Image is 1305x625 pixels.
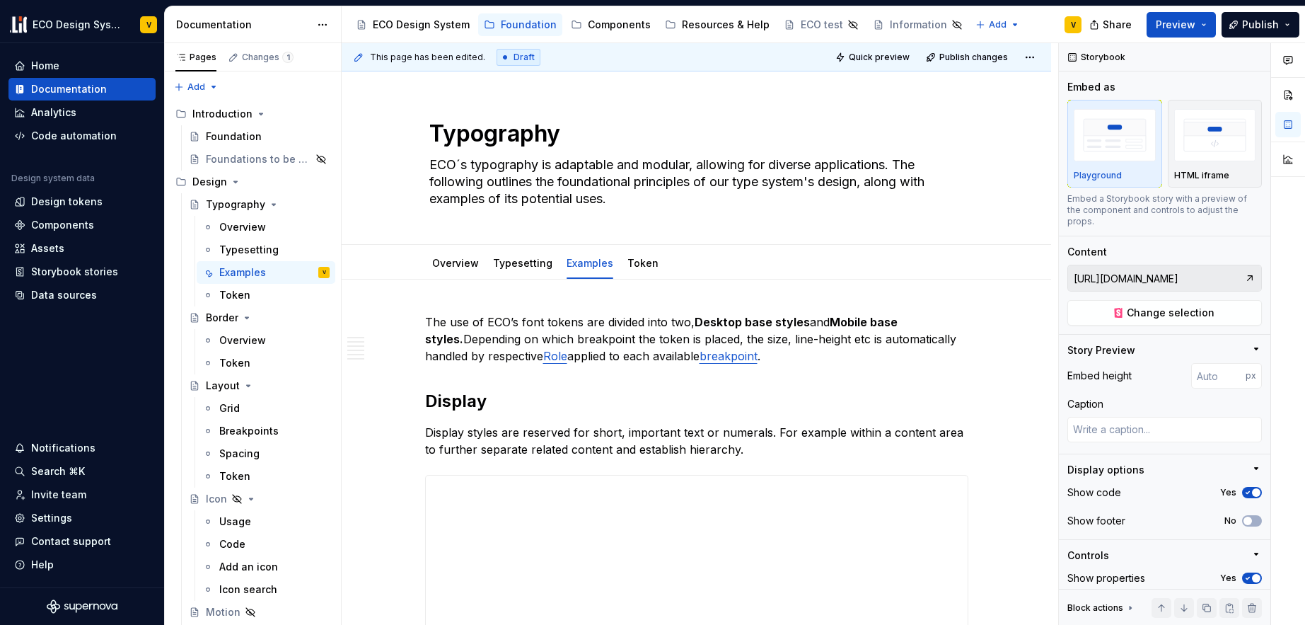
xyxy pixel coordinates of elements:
a: Overview [197,329,335,352]
div: Analytics [31,105,76,120]
a: Role [543,349,567,363]
div: Settings [31,511,72,525]
div: Code [219,537,245,551]
textarea: ECO´s typography is adaptable and modular, allowing for diverse applications. The following outli... [427,154,961,210]
div: Help [31,558,54,572]
div: Resources & Help [682,18,770,32]
div: Layout [206,379,240,393]
a: Add an icon [197,556,335,578]
span: Share [1103,18,1132,32]
button: Story Preview [1067,343,1262,357]
span: Add [187,81,205,93]
a: breakpoint [700,349,758,363]
button: Notifications [8,437,156,459]
h2: Display [425,390,968,413]
a: Documentation [8,78,156,101]
div: Add an icon [219,560,278,574]
strong: Desktop base styles [695,315,810,329]
div: Foundation [501,18,557,32]
div: Breakpoints [219,424,279,438]
div: Components [31,218,94,232]
div: Code automation [31,129,117,143]
a: Data sources [8,284,156,306]
button: Preview [1147,12,1216,38]
div: Caption [1067,397,1103,411]
div: Design [170,171,335,193]
a: Token [197,352,335,374]
div: Show properties [1067,571,1145,585]
a: Typesetting [197,239,335,261]
div: Introduction [170,103,335,125]
div: Token [219,356,250,370]
a: Overview [432,257,479,269]
p: Display styles are reserved for short, important text or numerals. For example within a content a... [425,424,968,458]
a: Token [197,284,335,306]
a: ExamplesV [197,261,335,284]
div: Story Preview [1067,343,1135,357]
button: Share [1082,12,1141,38]
div: ECO test [801,18,843,32]
label: Yes [1220,487,1236,498]
div: Storybook stories [31,265,118,279]
div: Typesetting [219,243,279,257]
button: placeholderPlayground [1067,100,1162,188]
a: Breakpoints [197,420,335,442]
button: Contact support [8,530,156,553]
a: Invite team [8,483,156,506]
p: px [1246,370,1256,382]
svg: Supernova Logo [47,600,117,614]
input: Auto [1191,363,1246,389]
div: Design tokens [31,195,103,209]
div: Search ⌘K [31,464,85,478]
button: Publish changes [922,47,1014,67]
div: Overview [219,333,266,348]
span: Preview [1156,18,1195,32]
div: Introduction [192,107,253,121]
a: Analytics [8,101,156,124]
div: Content [1067,245,1107,259]
button: Controls [1067,549,1262,563]
div: V [1071,19,1076,30]
div: Motion [206,605,240,619]
div: Documentation [176,18,310,32]
div: Documentation [31,82,107,96]
div: V [323,265,326,280]
a: Icon search [197,578,335,601]
div: Examples [219,265,266,280]
a: Token [197,465,335,488]
div: Invite team [31,488,86,502]
div: Typography [206,197,265,212]
a: Usage [197,510,335,533]
a: Spacing [197,442,335,465]
a: ECO test [778,13,864,36]
button: Help [8,554,156,576]
div: Icon search [219,583,277,597]
button: Add [971,15,1024,35]
button: Quick preview [831,47,916,67]
div: Embed a Storybook story with a preview of the component and controls to adjust the props. [1067,193,1262,227]
a: Foundations to be published [183,148,335,171]
div: Overview [427,248,485,277]
a: Motion [183,601,335,624]
a: Information [867,13,968,36]
a: Grid [197,397,335,420]
div: Changes [242,52,294,63]
a: ECO Design System [350,13,475,36]
p: The use of ECO’s font tokens are divided into two, and Depending on which breakpoint the token is... [425,314,968,365]
div: Block actions [1067,598,1136,618]
textarea: Typography [427,117,961,151]
label: No [1224,515,1236,527]
span: Publish changes [939,52,1008,63]
button: placeholderHTML iframe [1168,100,1263,188]
span: This page has been edited. [370,52,485,63]
div: Components [588,18,651,32]
button: Change selection [1067,300,1262,326]
a: Home [8,55,156,77]
button: Search ⌘K [8,460,156,483]
a: Assets [8,237,156,260]
p: Playground [1074,170,1122,181]
div: Assets [31,241,64,256]
div: Foundations to be published [206,152,311,166]
div: Border [206,311,238,325]
a: Code [197,533,335,556]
